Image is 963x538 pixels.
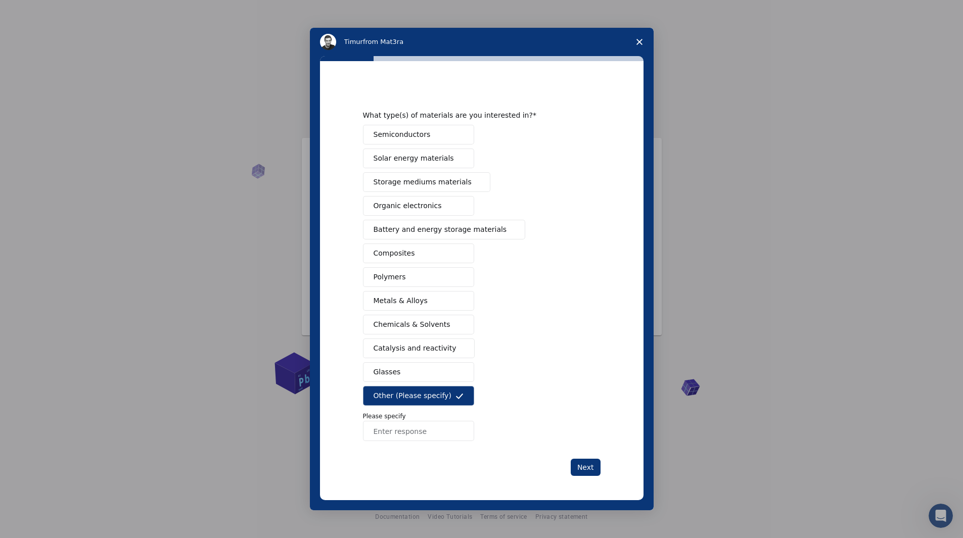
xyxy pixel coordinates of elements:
[363,421,474,441] input: Enter response
[571,459,601,476] button: Next
[363,125,474,144] button: Semiconductors
[374,319,450,330] span: Chemicals & Solvents
[363,338,475,358] button: Catalysis and reactivity
[625,28,654,56] span: Close survey
[363,220,526,239] button: Battery and energy storage materials
[320,34,336,50] img: Profile image for Timur
[363,291,474,311] button: Metals & Alloys
[363,243,474,263] button: Composites
[363,362,474,382] button: Glasses
[363,172,490,192] button: Storage mediums materials
[374,201,442,211] span: Organic electronics
[20,7,58,16] span: Podpora
[374,343,456,354] span: Catalysis and reactivity
[363,111,585,120] div: What type(s) of materials are you interested in?
[363,267,474,287] button: Polymers
[374,272,406,282] span: Polymers
[344,38,363,45] span: Timur
[363,412,601,421] p: Please specify
[374,129,431,140] span: Semiconductors
[374,390,451,401] span: Other (Please specify)
[363,38,403,45] span: from Mat3ra
[374,367,401,377] span: Glasses
[374,177,472,187] span: Storage mediums materials
[374,153,454,164] span: Solar energy materials
[363,386,474,406] button: Other (Please specify)
[374,224,507,235] span: Battery and energy storage materials
[374,248,415,259] span: Composites
[363,149,474,168] button: Solar energy materials
[363,196,474,216] button: Organic electronics
[363,315,474,334] button: Chemicals & Solvents
[374,296,428,306] span: Metals & Alloys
